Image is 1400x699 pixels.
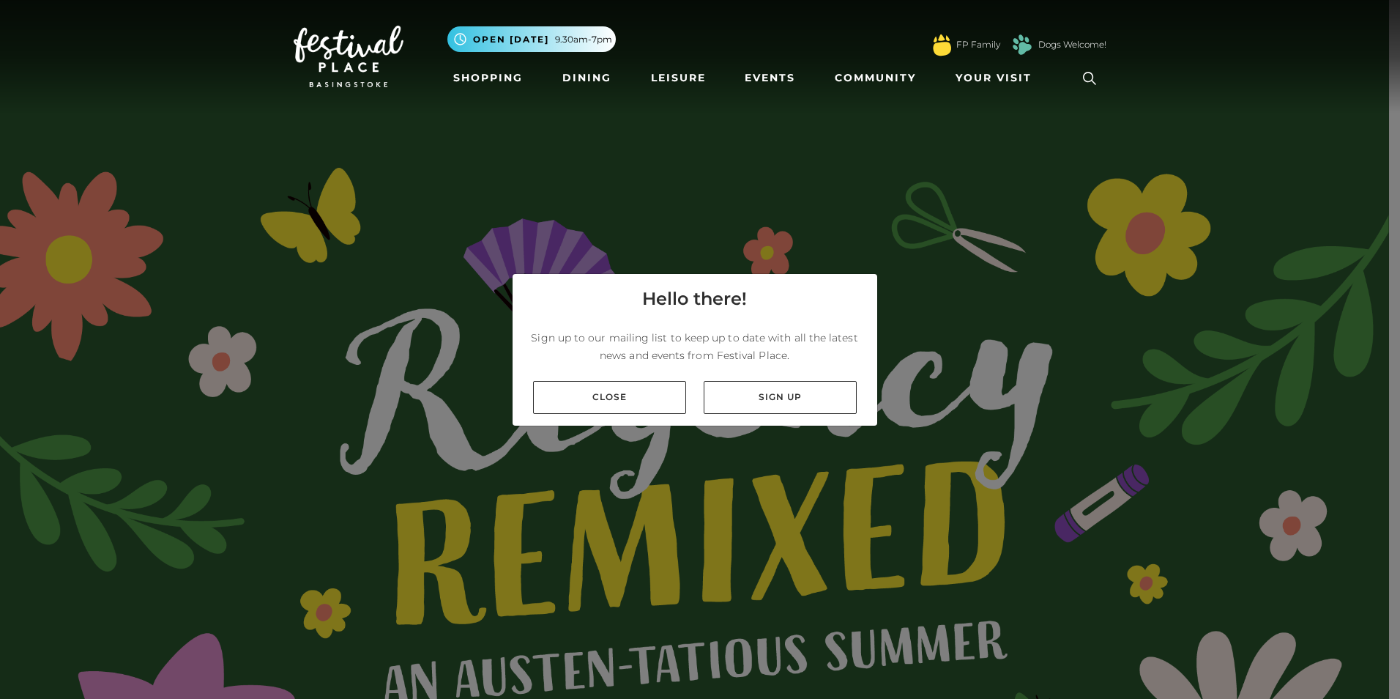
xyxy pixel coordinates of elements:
a: Your Visit [950,64,1045,92]
button: Open [DATE] 9.30am-7pm [447,26,616,52]
a: Shopping [447,64,529,92]
p: Sign up to our mailing list to keep up to date with all the latest news and events from Festival ... [524,329,865,364]
a: Dogs Welcome! [1038,38,1106,51]
a: Dining [556,64,617,92]
h4: Hello there! [642,286,747,312]
span: Your Visit [956,70,1032,86]
img: Festival Place Logo [294,26,403,87]
a: Sign up [704,381,857,414]
a: Close [533,381,686,414]
a: Community [829,64,922,92]
span: Open [DATE] [473,33,549,46]
a: Events [739,64,801,92]
span: 9.30am-7pm [555,33,612,46]
a: FP Family [956,38,1000,51]
a: Leisure [645,64,712,92]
